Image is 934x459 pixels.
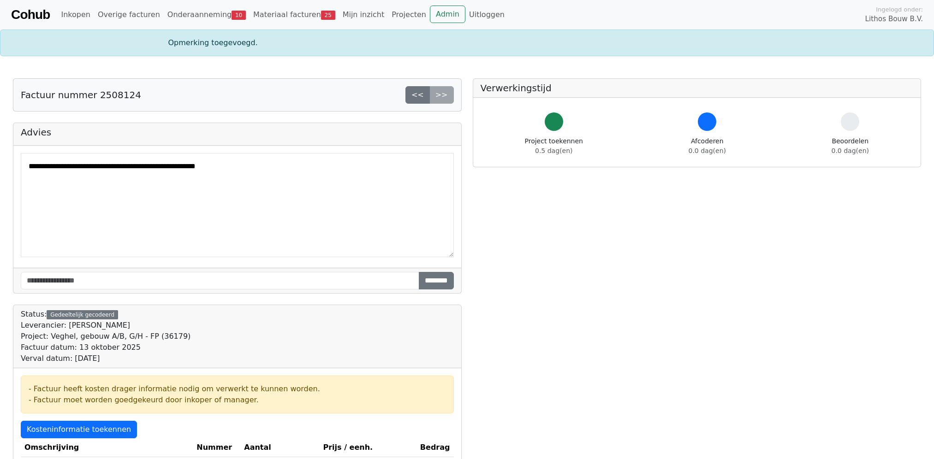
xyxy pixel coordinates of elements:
div: Leverancier: [PERSON_NAME] [21,320,190,331]
div: Gedeeltelijk gecodeerd [47,310,118,319]
span: 25 [321,11,335,20]
a: Overige facturen [94,6,164,24]
span: 0.0 dag(en) [832,147,869,154]
a: Onderaanneming10 [164,6,250,24]
th: Aantal [240,438,319,457]
span: 0.0 dag(en) [689,147,726,154]
div: - Factuur heeft kosten drager informatie nodig om verwerkt te kunnen worden. [29,383,446,394]
div: Status: [21,309,190,364]
th: Nummer [193,438,240,457]
a: Admin [430,6,465,23]
a: Mijn inzicht [339,6,388,24]
a: Uitloggen [465,6,508,24]
div: Project: Veghel, gebouw A/B, G/H - FP (36179) [21,331,190,342]
div: Factuur datum: 13 oktober 2025 [21,342,190,353]
div: Opmerking toegevoegd. [163,37,772,48]
div: Verval datum: [DATE] [21,353,190,364]
a: Materiaal facturen25 [250,6,339,24]
div: Afcoderen [689,136,726,156]
h5: Advies [21,127,454,138]
div: Beoordelen [832,136,869,156]
div: Project toekennen [525,136,583,156]
div: - Factuur moet worden goedgekeurd door inkoper of manager. [29,394,446,406]
a: << [405,86,430,104]
h5: Factuur nummer 2508124 [21,89,141,100]
span: 10 [232,11,246,20]
h5: Verwerkingstijd [481,82,914,94]
a: Projecten [388,6,430,24]
a: Kosteninformatie toekennen [21,421,137,438]
th: Prijs / eenh. [320,438,416,457]
span: Ingelogd onder: [876,5,923,14]
span: 0.5 dag(en) [535,147,572,154]
th: Bedrag [416,438,454,457]
a: Inkopen [57,6,94,24]
a: Cohub [11,4,50,26]
span: Lithos Bouw B.V. [865,14,923,24]
th: Omschrijving [21,438,193,457]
